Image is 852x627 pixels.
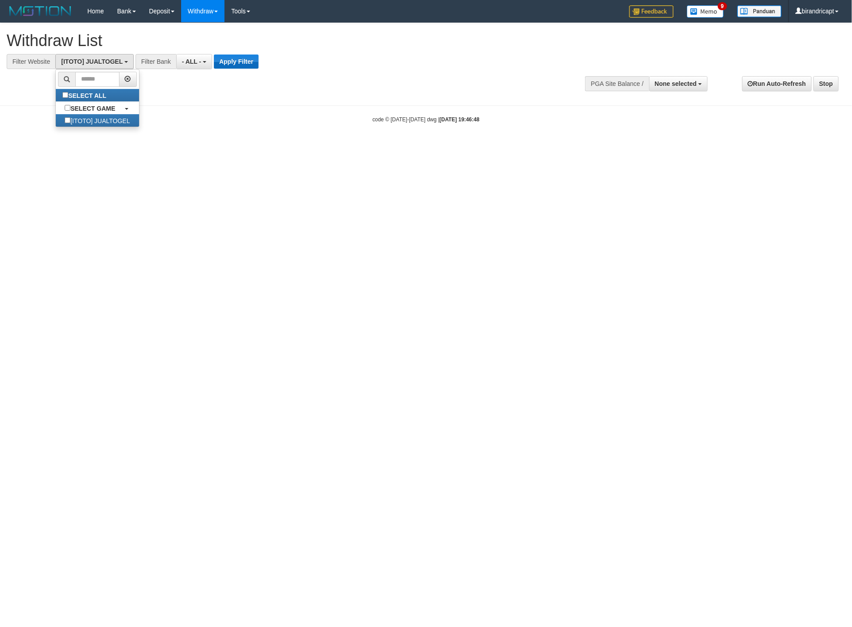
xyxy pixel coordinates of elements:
[372,116,480,123] small: code © [DATE]-[DATE] dwg |
[214,54,259,69] button: Apply Filter
[176,54,212,69] button: - ALL -
[61,58,123,65] span: [ITOTO] JUALTOGEL
[70,105,115,112] b: SELECT GAME
[65,105,70,111] input: SELECT GAME
[136,54,176,69] div: Filter Bank
[655,80,697,87] span: None selected
[440,116,480,123] strong: [DATE] 19:46:48
[585,76,649,91] div: PGA Site Balance /
[718,2,727,10] span: 9
[182,58,201,65] span: - ALL -
[7,4,74,18] img: MOTION_logo.png
[649,76,708,91] button: None selected
[7,54,55,69] div: Filter Website
[56,102,139,114] a: SELECT GAME
[7,32,559,50] h1: Withdraw List
[687,5,724,18] img: Button%20Memo.svg
[56,89,115,101] label: SELECT ALL
[813,76,839,91] a: Stop
[62,92,68,98] input: SELECT ALL
[55,54,134,69] button: [ITOTO] JUALTOGEL
[56,114,139,127] label: [ITOTO] JUALTOGEL
[65,117,70,123] input: [ITOTO] JUALTOGEL
[742,76,812,91] a: Run Auto-Refresh
[629,5,674,18] img: Feedback.jpg
[737,5,782,17] img: panduan.png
